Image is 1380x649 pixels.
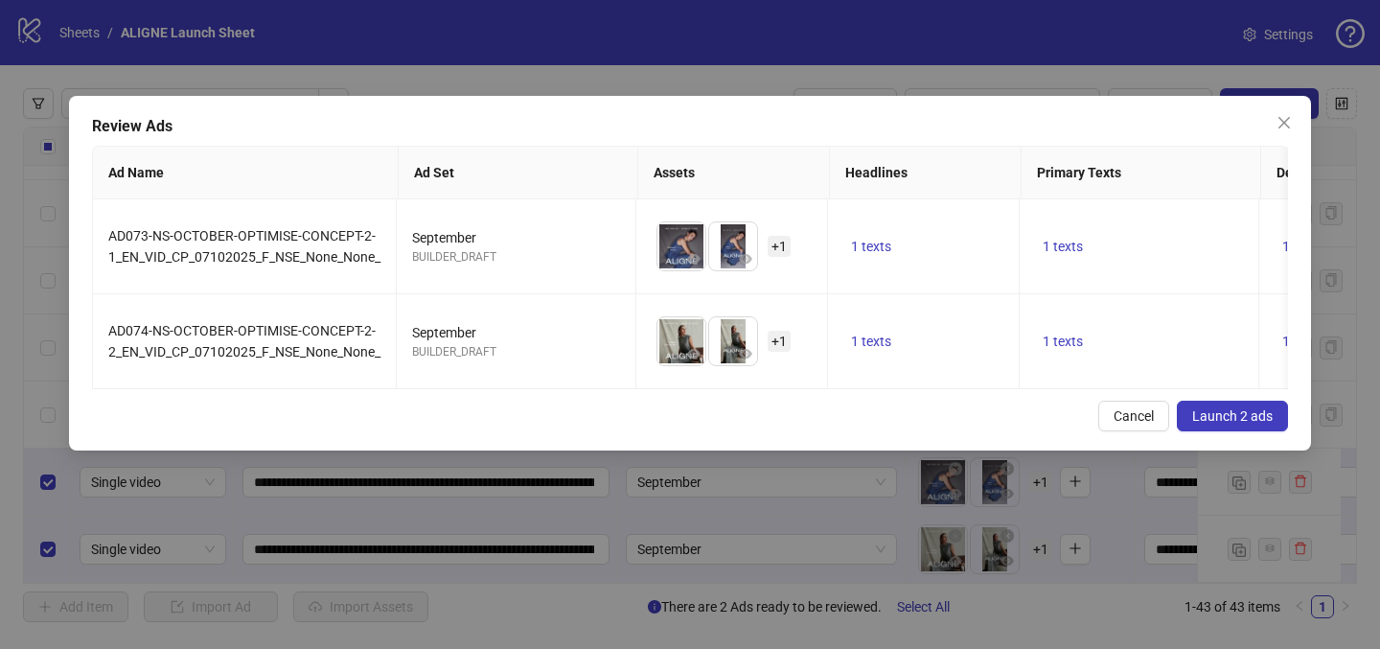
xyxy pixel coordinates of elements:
button: 1 texts [843,235,899,258]
div: September [412,322,620,343]
th: Headlines [830,147,1022,199]
button: Close [1269,107,1299,138]
button: Launch 2 ads [1177,401,1288,431]
span: 1 texts [851,239,891,254]
div: BUILDER_DRAFT [412,248,620,267]
span: AD073-NS-OCTOBER-OPTIMISE-CONCEPT-2-1_EN_VID_CP_07102025_F_NSE_None_None_ [108,228,380,265]
span: Cancel [1114,408,1154,424]
span: + 1 [768,331,791,352]
button: 1 texts [1275,330,1330,353]
span: 1 texts [1282,239,1322,254]
button: Preview [682,247,705,270]
span: 1 texts [1043,334,1083,349]
button: Preview [734,247,757,270]
div: Review Ads [92,115,1288,138]
th: Ad Set [399,147,638,199]
img: Asset 1 [657,222,705,270]
span: 1 texts [1043,239,1083,254]
th: Assets [638,147,830,199]
span: 1 texts [851,334,891,349]
span: + 1 [768,236,791,257]
div: BUILDER_DRAFT [412,343,620,361]
span: eye [687,347,701,360]
div: September [412,227,620,248]
img: Asset 2 [709,222,757,270]
button: 1 texts [1035,235,1091,258]
img: Asset 2 [709,317,757,365]
span: Launch 2 ads [1192,408,1273,424]
img: Asset 1 [657,317,705,365]
span: eye [687,252,701,266]
button: 1 texts [1275,235,1330,258]
span: eye [739,252,752,266]
button: Preview [682,342,705,365]
th: Primary Texts [1022,147,1261,199]
th: Ad Name [93,147,399,199]
button: 1 texts [843,330,899,353]
span: 1 texts [1282,334,1322,349]
button: Cancel [1098,401,1169,431]
button: Preview [734,342,757,365]
span: close [1276,115,1292,130]
span: AD074-NS-OCTOBER-OPTIMISE-CONCEPT-2-2_EN_VID_CP_07102025_F_NSE_None_None_ [108,323,380,359]
button: 1 texts [1035,330,1091,353]
span: eye [739,347,752,360]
